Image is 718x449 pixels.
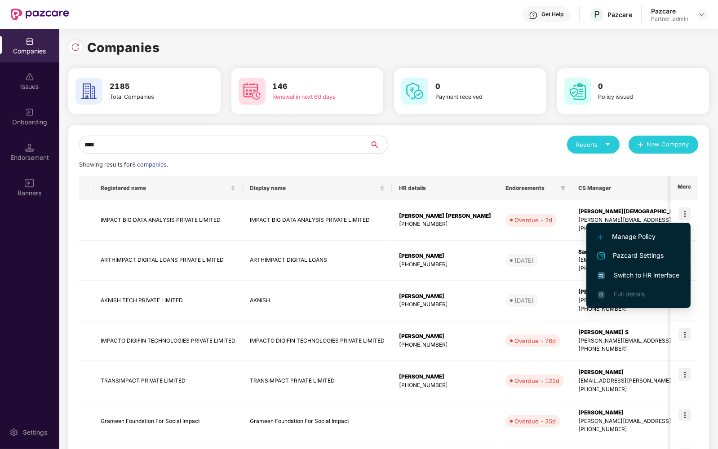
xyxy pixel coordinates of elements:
div: [DATE] [514,256,534,265]
span: Pazcard Settings [598,251,679,261]
img: svg+xml;base64,PHN2ZyBpZD0iQ29tcGFuaWVzIiB4bWxucz0iaHR0cDovL3d3dy53My5vcmcvMjAwMC9zdmciIHdpZHRoPS... [25,37,34,46]
img: svg+xml;base64,PHN2ZyBpZD0iRHJvcGRvd24tMzJ4MzIiIHhtbG5zPSJodHRwOi8vd3d3LnczLm9yZy8yMDAwL3N2ZyIgd2... [698,11,705,18]
div: [PERSON_NAME] [399,373,491,381]
div: Overdue - 122d [514,376,559,385]
div: Pazcare [651,7,688,15]
td: IMPACTO DIGIFIN TECHNOLOGIES PRIVATE LIMITED [93,321,243,361]
span: 8 companies. [132,161,168,168]
span: search [369,141,388,148]
th: More [670,176,698,200]
img: svg+xml;base64,PHN2ZyB4bWxucz0iaHR0cDovL3d3dy53My5vcmcvMjAwMC9zdmciIHdpZHRoPSIxNiIgaGVpZ2h0PSIxNi... [598,272,605,279]
img: svg+xml;base64,PHN2ZyB4bWxucz0iaHR0cDovL3d3dy53My5vcmcvMjAwMC9zdmciIHdpZHRoPSI2MCIgaGVpZ2h0PSI2MC... [564,78,591,105]
div: Renewal in next 60 days [273,92,350,101]
span: Full details [614,290,645,298]
td: IMPACTO DIGIFIN TECHNOLOGIES PRIVATE LIMITED [243,321,392,361]
div: Get Help [541,11,563,18]
span: Switch to HR interface [598,270,679,280]
span: Display name [250,185,378,192]
th: HR details [392,176,498,200]
img: svg+xml;base64,PHN2ZyB3aWR0aD0iMjAiIGhlaWdodD0iMjAiIHZpZXdCb3g9IjAgMCAyMCAyMCIgZmlsbD0ibm9uZSIgeG... [25,108,34,117]
h1: Companies [87,38,160,57]
button: plusNew Company [629,136,698,154]
span: filter [558,183,567,194]
td: TRANSIMPACT PRIVATE LIMITED [93,361,243,401]
div: [PERSON_NAME] [PERSON_NAME] [399,212,491,220]
img: svg+xml;base64,PHN2ZyB3aWR0aD0iMTYiIGhlaWdodD0iMTYiIHZpZXdCb3g9IjAgMCAxNiAxNiIgZmlsbD0ibm9uZSIgeG... [25,179,34,188]
span: Showing results for [79,161,168,168]
h3: 0 [598,81,676,92]
img: svg+xml;base64,PHN2ZyBpZD0iUmVsb2FkLTMyeDMyIiB4bWxucz0iaHR0cDovL3d3dy53My5vcmcvMjAwMC9zdmciIHdpZH... [71,43,80,52]
td: TRANSIMPACT PRIVATE LIMITED [243,361,392,401]
span: caret-down [605,141,611,147]
img: svg+xml;base64,PHN2ZyBpZD0iU2V0dGluZy0yMHgyMCIgeG1sbnM9Imh0dHA6Ly93d3cudzMub3JnLzIwMDAvc3ZnIiB3aW... [9,428,18,437]
div: Partner_admin [651,15,688,22]
div: [PERSON_NAME] [399,252,491,260]
div: [PHONE_NUMBER] [399,381,491,390]
td: AKNISH TECH PRIVATE LIMITED [93,281,243,321]
div: Settings [20,428,50,437]
span: Endorsements [505,185,557,192]
div: Payment received [435,92,513,101]
img: svg+xml;base64,PHN2ZyB3aWR0aD0iMTQuNSIgaGVpZ2h0PSIxNC41IiB2aWV3Qm94PSIwIDAgMTYgMTYiIGZpbGw9Im5vbm... [25,143,34,152]
td: ARTHIMPACT DIGITAL LOANS PRIVATE LIMITED [93,241,243,281]
img: icon [678,409,691,421]
img: svg+xml;base64,PHN2ZyB4bWxucz0iaHR0cDovL3d3dy53My5vcmcvMjAwMC9zdmciIHdpZHRoPSIyNCIgaGVpZ2h0PSIyNC... [596,251,607,261]
img: icon [678,207,691,220]
img: svg+xml;base64,PHN2ZyB4bWxucz0iaHR0cDovL3d3dy53My5vcmcvMjAwMC9zdmciIHdpZHRoPSI2MCIgaGVpZ2h0PSI2MC... [239,78,266,105]
div: Reports [576,140,611,149]
div: [PERSON_NAME] [399,292,491,301]
span: filter [560,185,566,191]
td: ARTHIMPACT DIGITAL LOANS [243,241,392,281]
img: New Pazcare Logo [11,9,69,20]
div: [PHONE_NUMBER] [399,341,491,349]
img: svg+xml;base64,PHN2ZyB4bWxucz0iaHR0cDovL3d3dy53My5vcmcvMjAwMC9zdmciIHdpZHRoPSIxNi4zNjMiIGhlaWdodD... [598,291,605,298]
div: Total Companies [110,92,187,101]
div: Policy issued [598,92,676,101]
div: Overdue - 35d [514,417,556,426]
td: Grameen Foundation For Social Impact [243,401,392,442]
div: [PHONE_NUMBER] [399,300,491,309]
th: Display name [243,176,392,200]
div: Overdue - 2d [514,216,552,224]
span: plus [638,141,643,149]
div: Pazcare [607,10,632,19]
div: [PERSON_NAME] [399,332,491,341]
img: svg+xml;base64,PHN2ZyB4bWxucz0iaHR0cDovL3d3dy53My5vcmcvMjAwMC9zdmciIHdpZHRoPSI2MCIgaGVpZ2h0PSI2MC... [75,78,102,105]
div: [PHONE_NUMBER] [399,260,491,269]
div: Overdue - 76d [514,336,556,345]
img: svg+xml;base64,PHN2ZyBpZD0iSGVscC0zMngzMiIgeG1sbnM9Imh0dHA6Ly93d3cudzMub3JnLzIwMDAvc3ZnIiB3aWR0aD... [529,11,538,20]
img: svg+xml;base64,PHN2ZyB4bWxucz0iaHR0cDovL3d3dy53My5vcmcvMjAwMC9zdmciIHdpZHRoPSI2MCIgaGVpZ2h0PSI2MC... [401,78,428,105]
img: icon [678,368,691,381]
div: [PHONE_NUMBER] [399,220,491,229]
td: IMPACT BIG DATA ANALYSIS PRIVATE LIMITED [243,200,392,241]
td: IMPACT BIG DATA ANALYSIS PRIVATE LIMITED [93,200,243,241]
td: Grameen Foundation For Social Impact [93,401,243,442]
th: Registered name [93,176,243,200]
img: svg+xml;base64,PHN2ZyBpZD0iSXNzdWVzX2Rpc2FibGVkIiB4bWxucz0iaHR0cDovL3d3dy53My5vcmcvMjAwMC9zdmciIH... [25,72,34,81]
div: [DATE] [514,296,534,305]
h3: 0 [435,81,513,92]
h3: 2185 [110,81,187,92]
button: search [369,136,388,154]
h3: 146 [273,81,350,92]
span: Manage Policy [598,232,679,242]
img: svg+xml;base64,PHN2ZyB4bWxucz0iaHR0cDovL3d3dy53My5vcmcvMjAwMC9zdmciIHdpZHRoPSIxMi4yMDEiIGhlaWdodD... [598,234,603,240]
td: AKNISH [243,281,392,321]
span: New Company [647,140,690,149]
img: icon [678,328,691,341]
span: P [594,9,600,20]
span: Registered name [101,185,229,192]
